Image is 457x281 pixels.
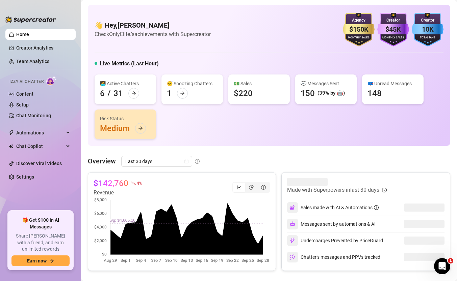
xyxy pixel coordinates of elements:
[88,156,116,166] article: Overview
[377,36,409,40] div: Monthly Sales
[9,79,44,85] span: Izzy AI Chatter
[16,32,29,37] a: Home
[195,159,200,164] span: info-circle
[16,174,34,180] a: Settings
[301,88,315,99] div: 150
[374,205,379,210] span: info-circle
[377,24,409,35] div: $45K
[16,113,51,118] a: Chat Monitoring
[343,13,375,46] img: gold-badge-CigiZidd.svg
[318,89,345,97] div: (39% by 🤖)
[16,141,64,152] span: Chat Copilot
[234,80,284,87] div: 💵 Sales
[16,127,64,138] span: Automations
[287,235,383,246] div: Undercharges Prevented by PriceGuard
[136,180,142,186] span: 4 %
[95,21,211,30] h4: 👋 Hey, [PERSON_NAME]
[301,204,379,211] div: Sales made with AI & Automations
[95,30,211,38] article: Check OnlyElite.'s achievements with Supercreator
[16,161,62,166] a: Discover Viral Videos
[448,258,453,263] span: 1
[113,88,123,99] div: 31
[289,254,296,260] img: svg%3e
[100,80,151,87] div: 👩‍💻 Active Chatters
[289,205,296,211] img: svg%3e
[287,252,380,262] div: Chatter’s messages and PPVs tracked
[343,36,375,40] div: Monthly Sales
[412,13,443,46] img: blue-badge-DgoSNQY1.svg
[290,221,295,227] img: svg%3e
[11,217,70,230] span: 🎁 Get $100 in AI Messages
[94,189,142,197] article: Revenue
[287,186,379,194] article: Made with Superpowers in last 30 days
[138,126,143,131] span: arrow-right
[9,130,14,135] span: thunderbolt
[27,258,47,263] span: Earn now
[287,219,376,229] div: Messages sent by automations & AI
[100,88,105,99] div: 6
[367,88,382,99] div: 148
[249,185,254,190] span: pie-chart
[11,255,70,266] button: Earn nowarrow-right
[301,80,351,87] div: 💬 Messages Sent
[261,185,266,190] span: dollar-circle
[5,16,56,23] img: logo-BBDzfeDw.svg
[184,159,188,163] span: calendar
[343,17,375,24] div: Agency
[412,36,443,40] div: Total Fans
[94,178,128,189] article: $142,760
[434,258,450,274] iframe: Intercom live chat
[412,24,443,35] div: 10K
[180,91,185,96] span: arrow-right
[377,17,409,24] div: Creator
[234,88,253,99] div: $220
[131,91,136,96] span: arrow-right
[382,188,387,192] span: info-circle
[167,88,172,99] div: 1
[343,24,375,35] div: $150K
[46,76,57,86] img: AI Chatter
[49,258,54,263] span: arrow-right
[237,185,242,190] span: line-chart
[16,91,33,97] a: Content
[16,59,49,64] a: Team Analytics
[9,144,13,149] img: Chat Copilot
[100,115,151,122] div: Risk Status
[289,238,296,244] img: svg%3e
[16,42,70,53] a: Creator Analytics
[367,80,418,87] div: 📪 Unread Messages
[16,102,29,107] a: Setup
[412,17,443,24] div: Creator
[125,156,188,166] span: Last 30 days
[167,80,218,87] div: 😴 Snoozing Chatters
[377,13,409,46] img: purple-badge-B9DA21FR.svg
[232,182,270,193] div: segmented control
[131,181,136,186] span: fall
[100,60,159,68] h5: Live Metrics (Last Hour)
[11,233,70,253] span: Share [PERSON_NAME] with a friend, and earn unlimited rewards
